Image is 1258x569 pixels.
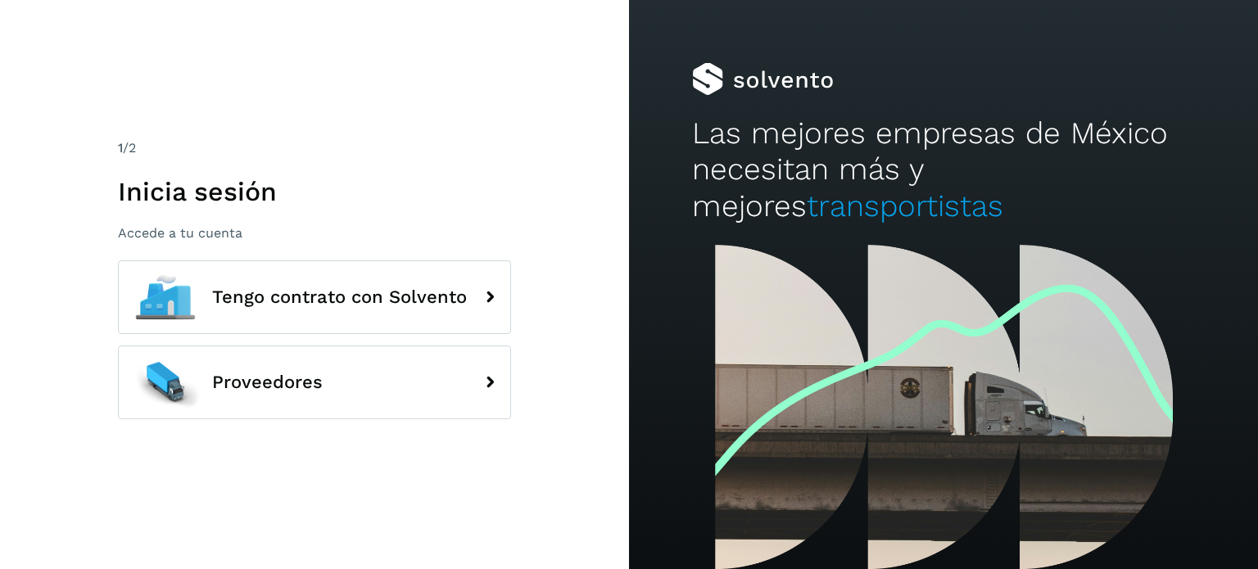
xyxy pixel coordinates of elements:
[118,138,511,158] div: /2
[807,188,1003,224] span: transportistas
[212,373,323,392] span: Proveedores
[118,345,511,419] button: Proveedores
[118,176,511,207] h1: Inicia sesión
[212,287,467,307] span: Tengo contrato con Solvento
[118,260,511,334] button: Tengo contrato con Solvento
[692,115,1195,224] h2: Las mejores empresas de México necesitan más y mejores
[118,140,123,156] span: 1
[118,225,511,241] p: Accede a tu cuenta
